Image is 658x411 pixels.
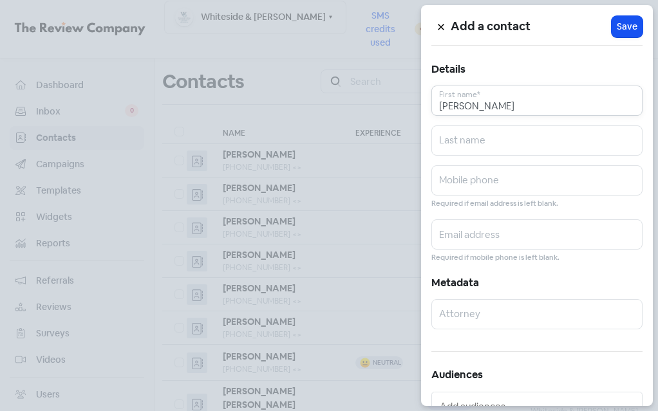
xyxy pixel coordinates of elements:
input: Mobile phone [431,165,643,196]
h5: Metadata [431,274,643,292]
input: Email address [431,219,643,250]
small: Required if mobile phone is left blank. [431,252,559,264]
h5: Add a contact [451,17,612,35]
h5: Audiences [431,366,643,384]
input: Attorney [431,299,643,329]
input: First name [431,86,643,116]
input: Last name [431,125,643,156]
button: Save [612,16,643,37]
span: Save [617,20,637,33]
small: Required if email address is left blank. [431,198,558,210]
h5: Details [431,60,643,78]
